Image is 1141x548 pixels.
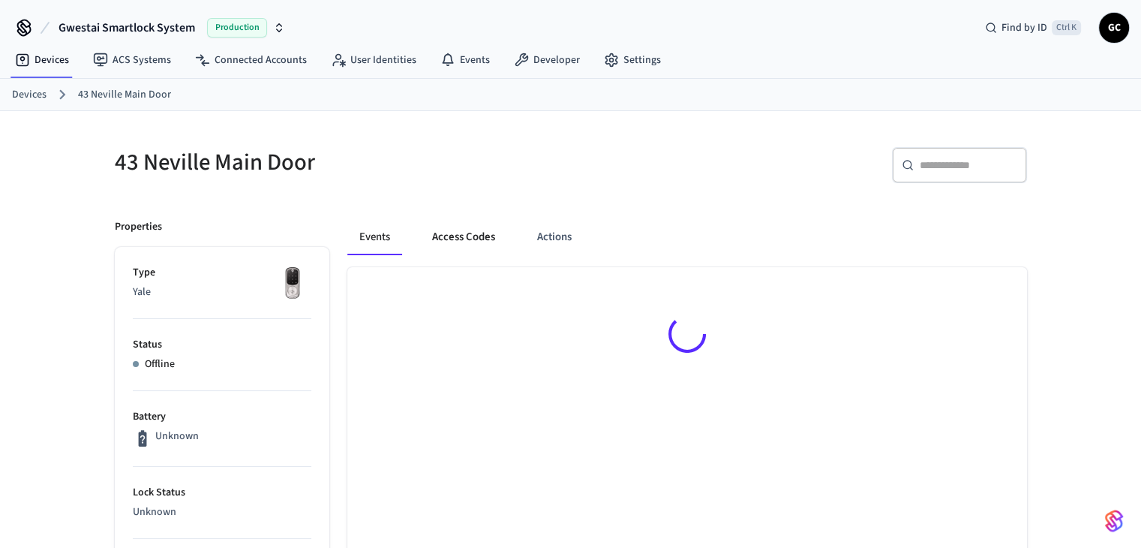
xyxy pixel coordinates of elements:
[81,47,183,74] a: ACS Systems
[133,285,311,300] p: Yale
[274,265,311,303] img: Yale Assure Touchscreen Wifi Smart Lock, Satin Nickel, Front
[319,47,428,74] a: User Identities
[133,265,311,281] p: Type
[207,18,267,38] span: Production
[1099,13,1129,43] button: GC
[1100,14,1127,41] span: GC
[145,357,175,372] p: Offline
[3,47,81,74] a: Devices
[133,409,311,425] p: Battery
[420,219,507,255] button: Access Codes
[347,219,402,255] button: Events
[428,47,502,74] a: Events
[347,219,1027,255] div: ant example
[183,47,319,74] a: Connected Accounts
[78,87,171,103] a: 43 Neville Main Door
[155,429,199,444] p: Unknown
[592,47,673,74] a: Settings
[133,337,311,353] p: Status
[12,87,47,103] a: Devices
[1052,20,1081,35] span: Ctrl K
[973,14,1093,41] div: Find by IDCtrl K
[133,485,311,501] p: Lock Status
[525,219,584,255] button: Actions
[502,47,592,74] a: Developer
[115,219,162,235] p: Properties
[59,19,195,37] span: Gwestai Smartlock System
[115,147,562,178] h5: 43 Neville Main Door
[1105,509,1123,533] img: SeamLogoGradient.69752ec5.svg
[133,504,311,520] p: Unknown
[1001,20,1047,35] span: Find by ID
